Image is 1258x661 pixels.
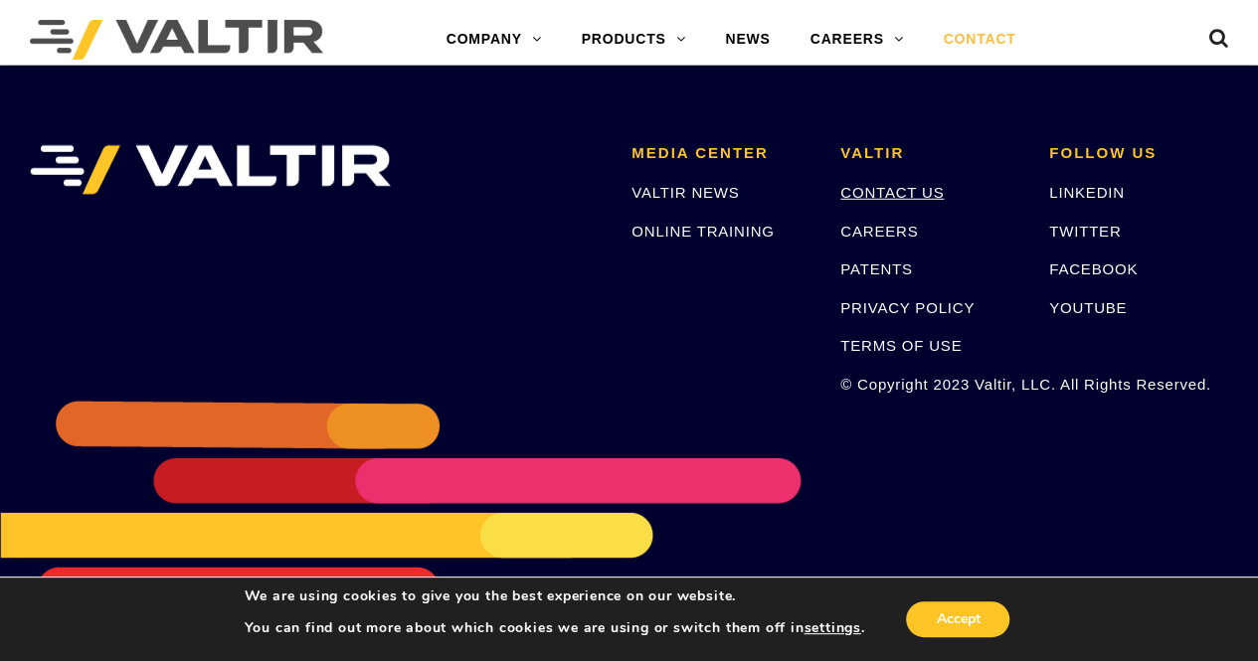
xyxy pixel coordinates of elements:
a: PRODUCTS [562,20,706,60]
a: FACEBOOK [1049,260,1138,277]
img: Valtir [30,20,323,60]
a: CAREERS [840,223,918,240]
a: TERMS OF USE [840,337,962,354]
a: YOUTUBE [1049,299,1127,316]
img: VALTIR [30,145,391,195]
a: VALTIR NEWS [631,184,739,201]
p: We are using cookies to give you the best experience on our website. [245,587,865,605]
a: PRIVACY POLICY [840,299,975,316]
a: CONTACT US [840,184,944,201]
p: © Copyright 2023 Valtir, LLC. All Rights Reserved. [840,373,1019,396]
a: LINKEDIN [1049,184,1125,201]
p: You can find out more about which cookies we are using or switch them off in . [245,619,865,637]
button: Accept [906,601,1009,637]
button: settings [804,619,860,637]
a: PATENTS [840,260,913,277]
h2: FOLLOW US [1049,145,1228,162]
h2: MEDIA CENTER [631,145,810,162]
a: TWITTER [1049,223,1121,240]
h2: VALTIR [840,145,1019,162]
a: CONTACT [923,20,1035,60]
a: ONLINE TRAINING [631,223,774,240]
a: CAREERS [791,20,924,60]
a: COMPANY [427,20,562,60]
a: NEWS [705,20,790,60]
